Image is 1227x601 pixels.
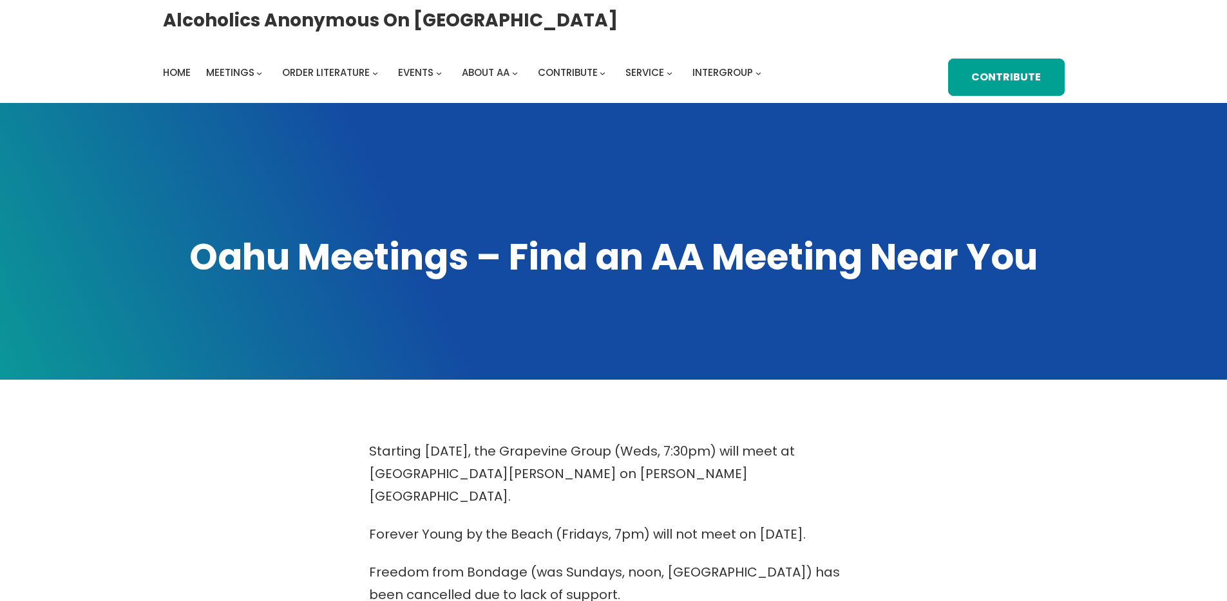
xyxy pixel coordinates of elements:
[462,66,509,79] span: About AA
[163,233,1065,282] h1: Oahu Meetings – Find an AA Meeting Near You
[206,64,254,82] a: Meetings
[667,69,672,75] button: Service submenu
[282,66,370,79] span: Order Literature
[600,69,605,75] button: Contribute submenu
[512,69,518,75] button: About AA submenu
[163,64,191,82] a: Home
[163,5,618,36] a: Alcoholics Anonymous on [GEOGRAPHIC_DATA]
[398,66,433,79] span: Events
[256,69,262,75] button: Meetings submenu
[398,64,433,82] a: Events
[625,64,664,82] a: Service
[372,69,378,75] button: Order Literature submenu
[163,64,766,82] nav: Intergroup
[756,69,761,75] button: Intergroup submenu
[369,440,859,508] p: Starting [DATE], the Grapevine Group (Weds, 7:30pm) will meet at [GEOGRAPHIC_DATA][PERSON_NAME] o...
[206,66,254,79] span: Meetings
[538,66,598,79] span: Contribute
[369,523,859,546] p: Forever Young by the Beach (Fridays, 7pm) will not meet on [DATE].
[692,66,753,79] span: Intergroup
[625,66,664,79] span: Service
[538,64,598,82] a: Contribute
[163,66,191,79] span: Home
[436,69,442,75] button: Events submenu
[692,64,753,82] a: Intergroup
[462,64,509,82] a: About AA
[948,59,1064,97] a: Contribute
